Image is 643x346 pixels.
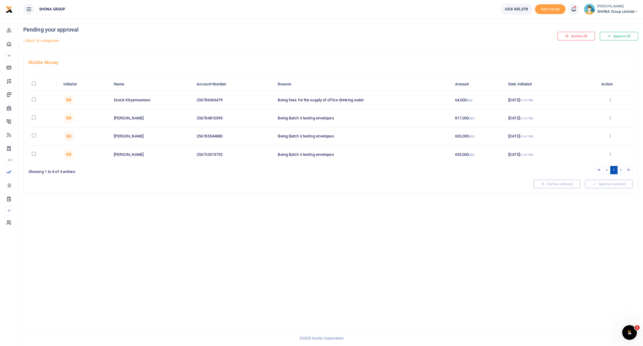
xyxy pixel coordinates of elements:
td: [PERSON_NAME] [110,109,193,127]
span: Add money [535,4,566,14]
span: Brenda Kiruyi [63,113,74,124]
td: Being Batch ii testing envelopes [274,109,451,127]
td: 256753519792 [193,145,274,163]
div: Showing 1 to 4 of 4 entries [28,165,328,175]
th: : activate to sort column descending [28,78,60,91]
td: Enock Kityamuweesi [110,91,193,109]
td: 693,000 [451,145,505,163]
th: Action: activate to sort column ascending [587,78,633,91]
span: SHONA Group Limited [597,9,638,14]
td: [PERSON_NAME] [110,127,193,145]
th: Initiator: activate to sort column ascending [60,78,111,91]
li: Ac [5,155,13,165]
li: M [5,205,13,216]
li: M [5,51,13,61]
button: Decline All [558,32,595,40]
td: 64,000 [451,91,505,109]
a: Add money [535,6,566,11]
small: 01:41 PM [520,153,533,156]
span: UGX 435,378 [505,6,528,12]
th: Name: activate to sort column ascending [110,78,193,91]
small: UGX [469,135,475,138]
img: profile-user [584,4,595,15]
a: profile-user [PERSON_NAME] SHONA Group Limited [584,4,638,15]
span: SHONA GROUP [37,6,68,12]
small: 01:07 PM [520,99,533,102]
a: UGX 435,378 [500,4,532,15]
th: Date Initiated: activate to sort column ascending [505,78,587,91]
span: Brenda Kiruyi [63,149,74,160]
a: Back to categories [22,36,431,46]
td: Being fees for the supply of office drinking water [274,91,451,109]
small: [PERSON_NAME] [597,4,638,9]
small: UGX [469,117,475,120]
td: Being Batch ii testing envelopes [274,145,451,163]
td: 817,000 [451,109,505,127]
iframe: Intercom live chat [622,325,637,340]
h4: Mobile Money [28,59,633,66]
li: Toup your wallet [535,4,566,14]
span: 1 [635,325,640,330]
button: Approve all [600,32,638,40]
td: 256786366479 [193,91,274,109]
span: Brenda Kiruyi [63,94,74,105]
td: 256784810395 [193,109,274,127]
small: UGX [467,99,472,102]
td: 605,000 [451,127,505,145]
h4: Pending your approval [23,26,431,33]
td: 256785544880 [193,127,274,145]
small: 01:41 PM [520,117,533,120]
td: [DATE] [505,145,587,163]
small: 01:41 PM [520,135,533,138]
td: [PERSON_NAME] [110,145,193,163]
small: UGX [469,153,475,156]
a: logo-small logo-large logo-large [6,7,13,11]
a: 1 [610,166,618,174]
th: Amount: activate to sort column ascending [451,78,505,91]
th: Account Number: activate to sort column ascending [193,78,274,91]
span: Brenda Kiruyi [63,131,74,142]
td: [DATE] [505,109,587,127]
li: Wallet ballance [498,4,535,15]
td: [DATE] [505,91,587,109]
td: Being Batch ii testing envelopes [274,127,451,145]
td: [DATE] [505,127,587,145]
img: logo-small [6,6,13,13]
th: Reason: activate to sort column ascending [274,78,451,91]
